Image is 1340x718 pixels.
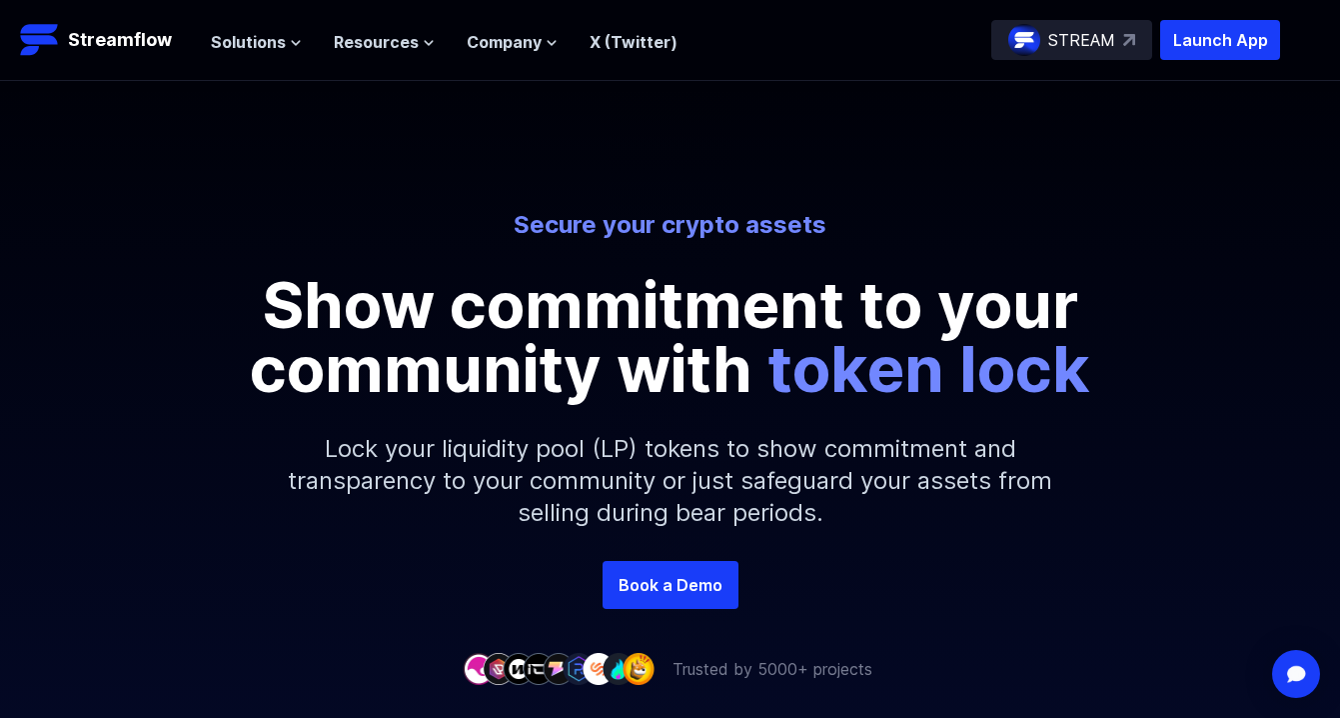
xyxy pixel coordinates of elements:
button: Resources [334,30,435,54]
p: Lock your liquidity pool (LP) tokens to show commitment and transparency to your community or jus... [241,401,1100,561]
a: Book a Demo [603,561,738,609]
span: token lock [767,330,1090,407]
p: Show commitment to your community with [221,273,1120,401]
a: X (Twitter) [590,32,677,52]
img: company-8 [603,653,635,684]
p: Trusted by 5000+ projects [672,657,872,681]
img: Streamflow Logo [20,20,60,60]
button: Launch App [1160,20,1280,60]
span: Resources [334,30,419,54]
img: company-5 [543,653,575,684]
img: company-1 [463,653,495,684]
span: Company [467,30,542,54]
img: company-7 [583,653,615,684]
img: company-2 [483,653,515,684]
img: company-9 [623,653,655,684]
p: Secure your crypto assets [117,209,1224,241]
span: Solutions [211,30,286,54]
p: STREAM [1048,28,1115,52]
img: company-3 [503,653,535,684]
button: Solutions [211,30,302,54]
img: company-6 [563,653,595,684]
img: streamflow-logo-circle.png [1008,24,1040,56]
a: STREAM [991,20,1152,60]
img: company-4 [523,653,555,684]
img: top-right-arrow.svg [1123,34,1135,46]
button: Company [467,30,558,54]
div: Open Intercom Messenger [1272,650,1320,698]
p: Streamflow [68,26,172,54]
a: Streamflow [20,20,191,60]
